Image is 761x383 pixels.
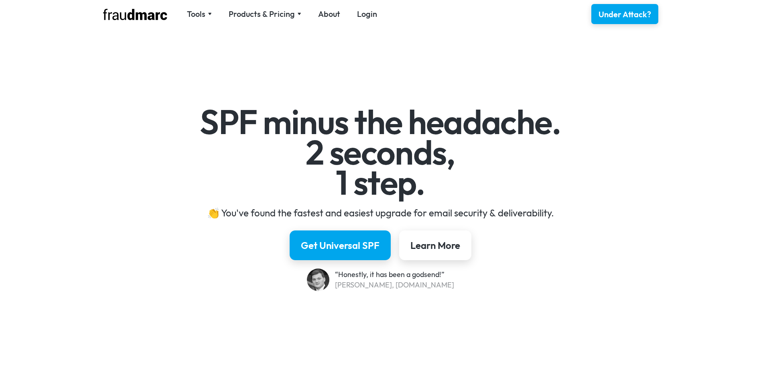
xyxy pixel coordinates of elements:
[187,8,212,20] div: Tools
[148,206,613,219] div: 👏 You've found the fastest and easiest upgrade for email security & deliverability.
[229,8,295,20] div: Products & Pricing
[335,280,454,290] div: [PERSON_NAME], [DOMAIN_NAME]
[357,8,377,20] a: Login
[399,230,471,260] a: Learn More
[229,8,301,20] div: Products & Pricing
[187,8,205,20] div: Tools
[599,9,651,20] div: Under Attack?
[318,8,340,20] a: About
[301,239,379,252] div: Get Universal SPF
[591,4,658,24] a: Under Attack?
[148,107,613,198] h1: SPF minus the headache. 2 seconds, 1 step.
[335,269,454,280] div: “Honestly, it has been a godsend!”
[410,239,460,252] div: Learn More
[290,230,391,260] a: Get Universal SPF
